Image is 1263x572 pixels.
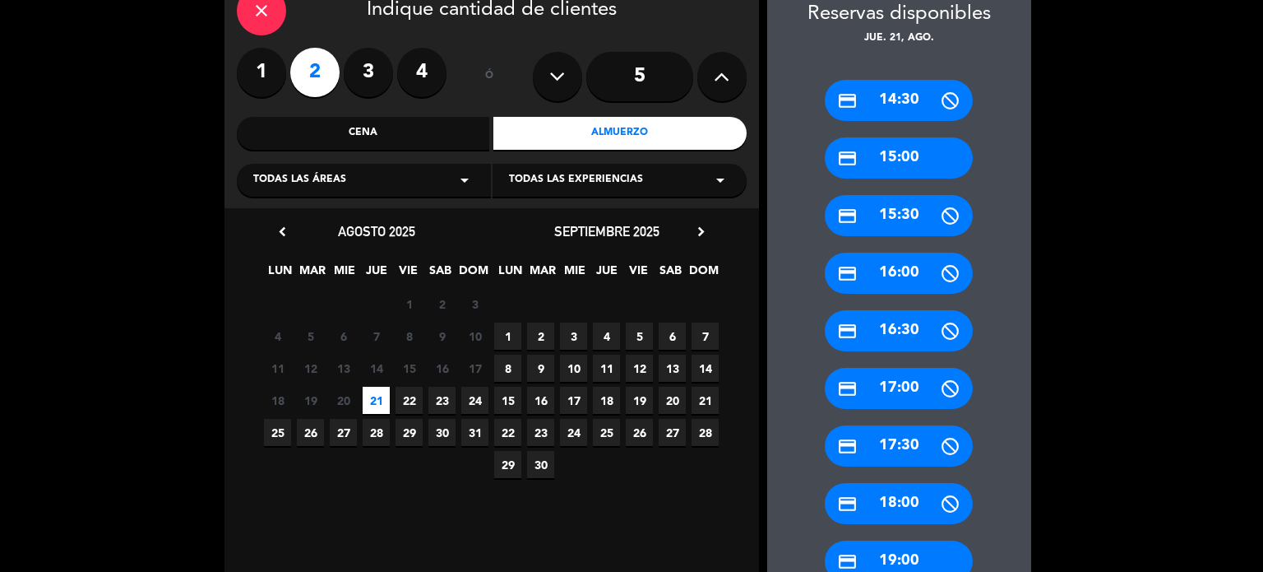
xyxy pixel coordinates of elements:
span: 25 [264,419,291,446]
span: MIE [561,261,588,288]
i: credit_card [837,494,858,514]
span: DOM [459,261,486,288]
span: 17 [560,387,587,414]
span: 18 [264,387,291,414]
i: credit_card [837,206,858,226]
span: 4 [264,323,291,350]
span: 18 [593,387,620,414]
span: 1 [494,323,521,350]
i: chevron_left [274,223,291,240]
span: 25 [593,419,620,446]
span: 5 [297,323,324,350]
div: Almuerzo [493,117,747,150]
span: 15 [396,355,423,382]
div: 16:00 [825,253,973,294]
span: 7 [363,323,390,350]
span: 20 [659,387,686,414]
span: 2 [428,291,456,318]
span: 29 [494,451,521,478]
span: 10 [560,355,587,382]
span: MAR [529,261,556,288]
span: VIE [395,261,422,288]
span: 13 [330,355,357,382]
span: 9 [428,323,456,350]
span: 16 [428,355,456,382]
span: 14 [692,355,719,382]
span: 1 [396,291,423,318]
span: 23 [527,419,554,446]
span: 29 [396,419,423,446]
span: DOM [689,261,716,288]
span: 27 [330,419,357,446]
span: 15 [494,387,521,414]
i: arrow_drop_down [710,170,730,190]
span: 4 [593,323,620,350]
i: credit_card [837,321,858,342]
span: 14 [363,355,390,382]
span: MAR [298,261,326,288]
span: 16 [527,387,554,414]
span: SAB [427,261,454,288]
span: 11 [593,355,620,382]
span: 11 [264,355,291,382]
span: 6 [659,323,686,350]
span: 30 [428,419,456,446]
i: credit_card [837,91,858,111]
span: 28 [363,419,390,446]
span: 9 [527,355,554,382]
i: chevron_right [692,223,710,240]
i: credit_card [837,148,858,169]
label: 4 [397,48,446,97]
span: JUE [593,261,620,288]
div: 15:30 [825,195,973,236]
span: LUN [266,261,294,288]
span: 21 [363,387,390,414]
span: agosto 2025 [338,223,415,239]
span: 8 [396,323,423,350]
span: 30 [527,451,554,478]
span: Todas las áreas [253,172,346,188]
span: 22 [494,419,521,446]
span: 6 [330,323,357,350]
span: 20 [330,387,357,414]
div: jue. 21, ago. [767,30,1031,47]
span: MIE [331,261,358,288]
div: 14:30 [825,80,973,121]
span: JUE [363,261,390,288]
span: 28 [692,419,719,446]
span: 24 [461,387,488,414]
span: 2 [527,323,554,350]
span: LUN [497,261,524,288]
span: 12 [297,355,324,382]
i: close [252,1,271,21]
span: 3 [560,323,587,350]
span: septiembre 2025 [554,223,659,239]
span: 26 [297,419,324,446]
span: 8 [494,355,521,382]
span: 13 [659,355,686,382]
span: 19 [297,387,324,414]
i: credit_card [837,263,858,284]
label: 1 [237,48,286,97]
span: 22 [396,387,423,414]
span: 27 [659,419,686,446]
span: 17 [461,355,488,382]
div: 18:00 [825,483,973,524]
i: credit_card [837,379,858,399]
span: 26 [626,419,653,446]
span: 23 [428,387,456,414]
span: Todas las experiencias [509,172,643,188]
div: ó [463,48,516,105]
i: arrow_drop_down [455,170,474,190]
div: 16:30 [825,310,973,351]
span: 3 [461,291,488,318]
span: 21 [692,387,719,414]
i: credit_card [837,551,858,572]
div: 15:00 [825,137,973,179]
div: Cena [237,117,490,150]
span: 31 [461,419,488,446]
span: VIE [625,261,652,288]
div: 17:00 [825,368,973,409]
span: 24 [560,419,587,446]
span: SAB [657,261,684,288]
